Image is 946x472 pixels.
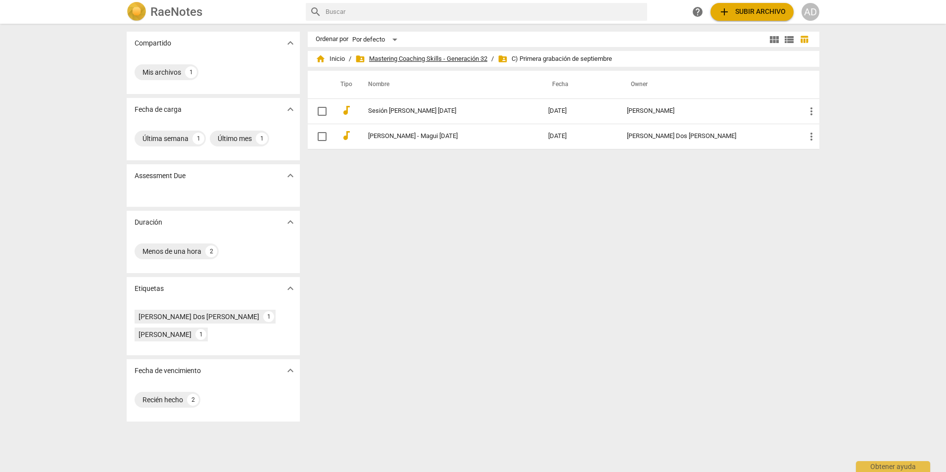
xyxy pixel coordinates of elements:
span: / [491,55,494,63]
button: Subir [710,3,794,21]
button: Cuadrícula [767,32,782,47]
h2: RaeNotes [150,5,202,19]
span: audiotrack [340,104,352,116]
span: audiotrack [340,130,352,142]
span: folder_shared [355,54,365,64]
div: Menos de una hora [142,246,201,256]
span: view_list [783,34,795,46]
span: C) Primera grabación de septiembre [498,54,612,64]
span: table_chart [800,35,809,44]
a: [PERSON_NAME] - Magui [DATE] [368,133,513,140]
div: 1 [263,311,274,322]
div: [PERSON_NAME] Dos [PERSON_NAME] [627,133,790,140]
a: LogoRaeNotes [127,2,298,22]
img: Logo [127,2,146,22]
div: 2 [205,245,217,257]
button: AD [802,3,819,21]
a: Obtener ayuda [689,3,707,21]
span: Mastering Coaching Skills - Generación 32 [355,54,487,64]
span: view_module [768,34,780,46]
p: Fecha de vencimiento [135,366,201,376]
td: [DATE] [540,124,619,149]
div: 1 [256,133,268,144]
p: Compartido [135,38,171,48]
span: expand_more [284,216,296,228]
span: Inicio [316,54,345,64]
button: Mostrar más [283,168,298,183]
span: folder_shared [498,54,508,64]
div: 1 [192,133,204,144]
span: expand_more [284,170,296,182]
p: Fecha de carga [135,104,182,115]
span: expand_more [284,37,296,49]
button: Mostrar más [283,215,298,230]
div: Por defecto [352,32,401,47]
button: Mostrar más [283,363,298,378]
p: Assessment Due [135,171,186,181]
button: Mostrar más [283,102,298,117]
span: expand_more [284,283,296,294]
div: Último mes [218,134,252,143]
th: Fecha [540,71,619,98]
button: Mostrar más [283,36,298,50]
button: Tabla [797,32,811,47]
span: help [692,6,704,18]
a: Sesión [PERSON_NAME] [DATE] [368,107,513,115]
span: search [310,6,322,18]
div: Mis archivos [142,67,181,77]
div: 1 [195,329,206,340]
p: Etiquetas [135,283,164,294]
p: Duración [135,217,162,228]
button: Lista [782,32,797,47]
span: expand_more [284,103,296,115]
div: [PERSON_NAME] Dos [PERSON_NAME] [139,312,259,322]
span: home [316,54,326,64]
th: Tipo [332,71,356,98]
div: Recién hecho [142,395,183,405]
input: Buscar [326,4,643,20]
span: Subir archivo [718,6,786,18]
span: more_vert [805,105,817,117]
td: [DATE] [540,98,619,124]
div: 1 [185,66,197,78]
div: Última semana [142,134,189,143]
th: Nombre [356,71,540,98]
button: Mostrar más [283,281,298,296]
span: expand_more [284,365,296,377]
span: / [349,55,351,63]
div: 2 [187,394,199,406]
th: Owner [619,71,798,98]
div: Obtener ayuda [856,461,930,472]
span: more_vert [805,131,817,142]
div: Ordenar por [316,36,348,43]
div: [PERSON_NAME] [139,330,191,339]
span: add [718,6,730,18]
div: [PERSON_NAME] [627,107,790,115]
